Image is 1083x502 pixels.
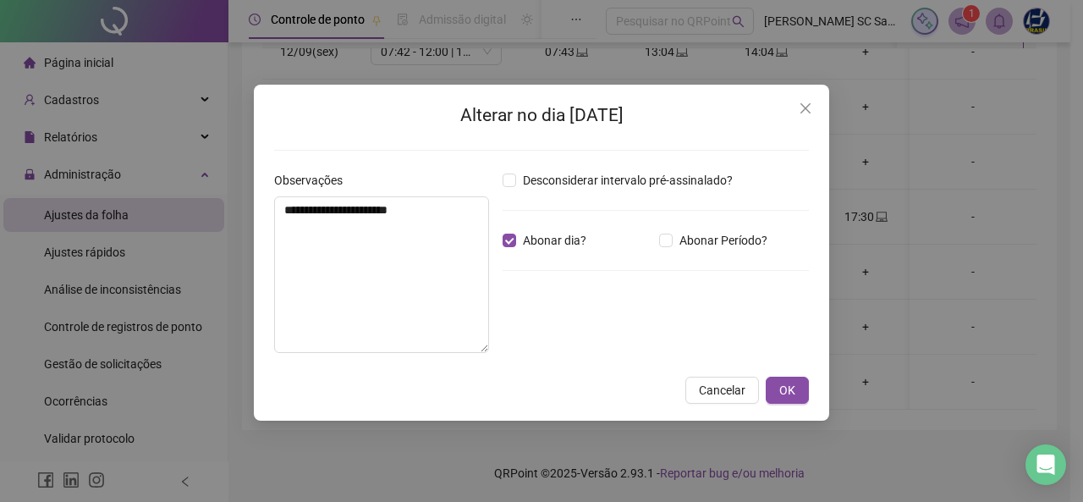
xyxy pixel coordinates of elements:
span: Abonar dia? [516,231,593,250]
label: Observações [274,171,354,190]
span: close [799,102,812,115]
span: Abonar Período? [673,231,774,250]
span: Cancelar [699,381,745,400]
span: Desconsiderar intervalo pré-assinalado? [516,171,739,190]
button: Cancelar [685,377,759,404]
h2: Alterar no dia [DATE] [274,102,809,130]
button: Close [792,95,819,122]
div: Open Intercom Messenger [1025,444,1066,485]
span: OK [779,381,795,400]
button: OK [766,377,809,404]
